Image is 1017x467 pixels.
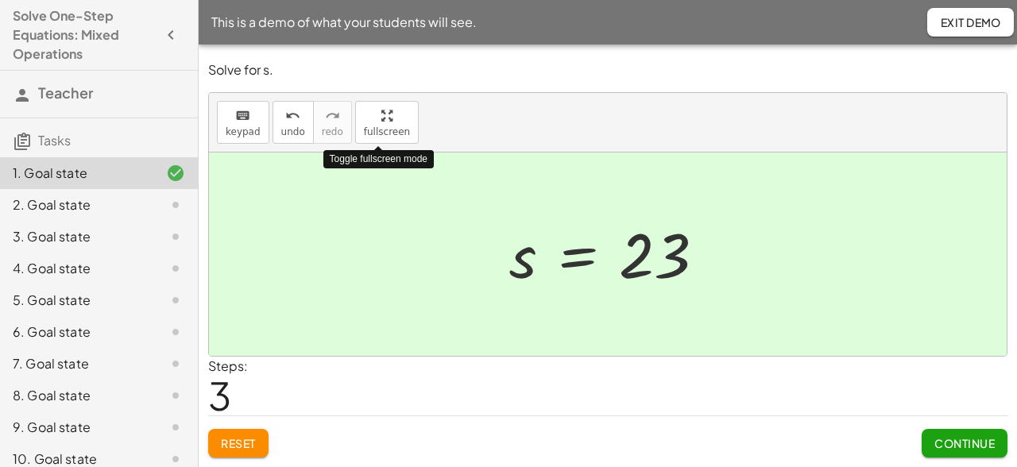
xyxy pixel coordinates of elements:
span: Continue [934,436,995,450]
div: 5. Goal state [13,291,141,310]
i: Task not started. [166,322,185,342]
i: redo [325,106,340,125]
div: 4. Goal state [13,259,141,278]
button: redoredo [313,101,352,144]
div: 9. Goal state [13,418,141,437]
div: 3. Goal state [13,227,141,246]
p: Solve for s. [208,61,1007,79]
span: redo [322,126,343,137]
i: keyboard [235,106,250,125]
span: 3 [208,371,231,419]
button: undoundo [273,101,314,144]
div: 2. Goal state [13,195,141,214]
i: Task not started. [166,354,185,373]
i: Task not started. [166,291,185,310]
button: Continue [922,429,1007,457]
button: fullscreen [355,101,419,144]
span: undo [281,126,305,137]
span: Teacher [38,83,94,102]
div: 1. Goal state [13,164,141,183]
label: Steps: [208,357,248,374]
i: Task not started. [166,259,185,278]
button: keyboardkeypad [217,101,269,144]
span: keypad [226,126,261,137]
span: This is a demo of what your students will see. [211,13,477,32]
i: undo [285,106,300,125]
div: Toggle fullscreen mode [323,150,434,168]
span: Exit Demo [940,15,1001,29]
button: Exit Demo [927,8,1014,37]
i: Task not started. [166,418,185,437]
span: Reset [221,436,256,450]
button: Reset [208,429,269,457]
i: Task not started. [166,386,185,405]
div: 6. Goal state [13,322,141,342]
h4: Solve One-Step Equations: Mixed Operations [13,6,157,64]
span: Tasks [38,132,71,149]
span: fullscreen [364,126,410,137]
i: Task finished and correct. [166,164,185,183]
div: 8. Goal state [13,386,141,405]
i: Task not started. [166,227,185,246]
i: Task not started. [166,195,185,214]
div: 7. Goal state [13,354,141,373]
